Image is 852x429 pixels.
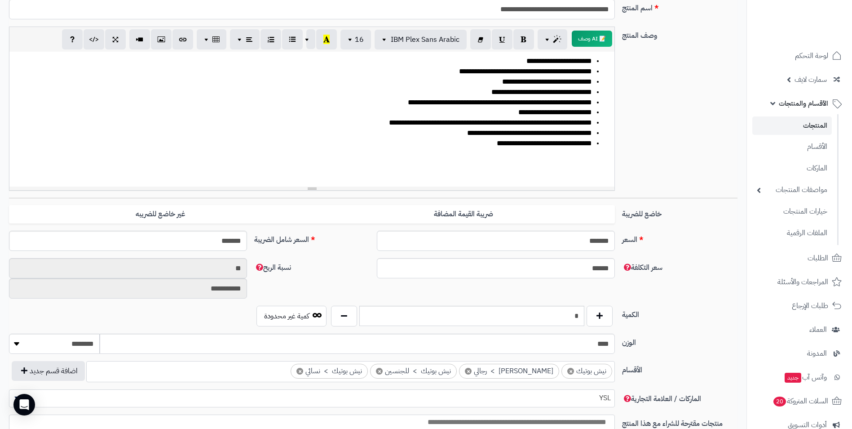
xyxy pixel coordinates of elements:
span: 16 [355,34,364,45]
button: 📝 AI وصف [572,31,612,47]
a: خيارات المنتجات [752,202,832,221]
span: المدونة [807,347,827,360]
img: logo-2.png [791,7,843,26]
a: المدونة [752,343,847,364]
a: المنتجات [752,116,832,135]
span: لوحة التحكم [795,49,828,62]
li: نيش بوتيك [561,364,612,379]
li: نيش بوتيك > رجالي [459,364,559,379]
span: × [376,368,383,375]
span: × [465,368,472,375]
li: نيش بوتيك > للجنسين [370,364,457,379]
a: السلات المتروكة20 [752,390,847,412]
label: الوزن [618,334,741,348]
a: الملفات الرقمية [752,223,832,243]
span: الطلبات [808,252,828,264]
span: طلبات الإرجاع [792,299,828,312]
span: IBM Plex Sans Arabic [391,34,459,45]
button: IBM Plex Sans Arabic [375,30,467,49]
span: × [296,368,303,375]
span: المراجعات والأسئلة [777,276,828,288]
span: الأقسام والمنتجات [779,97,828,110]
button: اضافة قسم جديد [12,361,85,381]
label: الكمية [618,306,741,320]
li: نيش بوتيك > نسائي [291,364,368,379]
a: وآتس آبجديد [752,366,847,388]
span: جديد [785,373,801,383]
label: السعر شامل الضريبة [251,231,373,245]
span: وآتس آب [784,371,827,384]
span: 20 [773,396,787,407]
span: السلات المتروكة [773,395,828,407]
span: YSL [9,389,615,407]
span: × [567,368,574,375]
a: الطلبات [752,247,847,269]
a: الأقسام [752,137,832,156]
a: العملاء [752,319,847,340]
label: وصف المنتج [618,27,741,41]
a: مواصفات المنتجات [752,180,832,200]
a: المراجعات والأسئلة [752,271,847,293]
span: العملاء [809,323,827,336]
a: لوحة التحكم [752,45,847,67]
label: خاضع للضريبة [618,205,741,219]
span: سعر التكلفة [622,262,662,273]
button: 16 [340,30,371,49]
label: الأقسام [618,361,741,375]
label: غير خاضع للضريبه [9,205,312,223]
div: Open Intercom Messenger [13,394,35,416]
span: YSL [9,391,614,405]
a: الماركات [752,159,832,178]
span: الماركات / العلامة التجارية [622,393,701,404]
label: السعر [618,231,741,245]
span: سمارت لايف [795,73,827,86]
label: ضريبة القيمة المضافة [312,205,615,223]
a: طلبات الإرجاع [752,295,847,317]
span: نسبة الربح [254,262,291,273]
